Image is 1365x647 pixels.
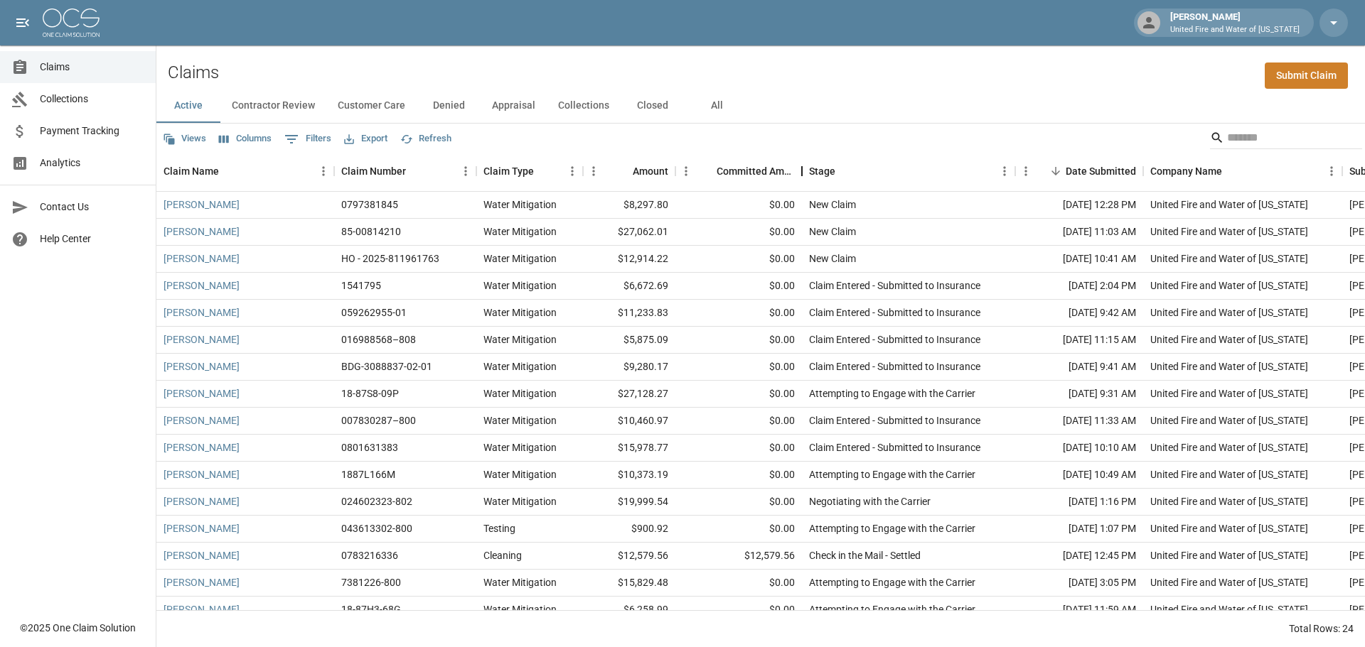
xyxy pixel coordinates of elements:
a: [PERSON_NAME] [164,602,240,616]
a: [PERSON_NAME] [164,332,240,347]
div: Attempting to Engage with the Carrier [809,575,975,589]
div: Claim Name [156,151,334,191]
button: Customer Care [326,89,417,123]
div: United Fire and Water of Louisiana [1150,494,1308,509]
a: [PERSON_NAME] [164,440,240,455]
div: [DATE] 3:05 PM [1015,570,1143,597]
button: Sort [1046,161,1066,181]
div: $10,460.97 [583,408,675,435]
div: 0797381845 [341,197,398,212]
button: Collections [547,89,621,123]
button: Show filters [281,128,335,151]
div: $8,297.80 [583,192,675,219]
div: Testing [483,521,515,535]
div: Water Mitigation [483,332,557,347]
div: United Fire and Water of Louisiana [1150,548,1308,562]
button: Menu [313,161,334,182]
div: New Claim [809,224,856,239]
div: Claim Entered - Submitted to Insurance [809,332,980,347]
div: Company Name [1150,151,1222,191]
div: $27,128.27 [583,381,675,408]
div: Claim Type [483,151,534,191]
div: [PERSON_NAME] [1165,10,1305,36]
div: [DATE] 9:41 AM [1015,354,1143,381]
div: $0.00 [675,327,802,354]
div: 1887L166M [341,467,395,482]
button: Contractor Review [220,89,326,123]
a: [PERSON_NAME] [164,494,240,509]
div: Water Mitigation [483,440,557,455]
div: Stage [809,151,835,191]
span: Analytics [40,156,144,170]
button: Menu [562,161,583,182]
div: Water Mitigation [483,413,557,428]
div: $15,829.48 [583,570,675,597]
div: dynamic tabs [156,89,1365,123]
span: Contact Us [40,200,144,214]
button: Sort [534,161,554,181]
div: $12,579.56 [675,543,802,570]
div: [DATE] 1:07 PM [1015,516,1143,543]
div: Claim Entered - Submitted to Insurance [809,278,980,293]
div: United Fire and Water of Louisiana [1150,602,1308,616]
div: Water Mitigation [483,359,557,374]
div: [DATE] 12:45 PM [1015,543,1143,570]
div: $0.00 [675,462,802,489]
div: $6,258.99 [583,597,675,624]
a: [PERSON_NAME] [164,467,240,482]
a: [PERSON_NAME] [164,305,240,320]
button: Menu [675,161,697,182]
div: 18-87H3-68G [341,602,401,616]
div: $0.00 [675,489,802,516]
div: $11,233.83 [583,300,675,327]
div: United Fire and Water of Louisiana [1150,305,1308,320]
button: Export [341,128,391,150]
div: Water Mitigation [483,278,557,293]
div: $27,062.01 [583,219,675,246]
div: Claim Entered - Submitted to Insurance [809,359,980,374]
div: $0.00 [675,597,802,624]
div: 007830287–800 [341,413,416,428]
div: $10,373.19 [583,462,675,489]
div: 1541795 [341,278,381,293]
button: Menu [583,161,604,182]
div: United Fire and Water of Louisiana [1150,575,1308,589]
div: Cleaning [483,548,522,562]
div: Claim Entered - Submitted to Insurance [809,440,980,455]
div: Claim Number [334,151,476,191]
a: [PERSON_NAME] [164,251,240,266]
span: Help Center [40,232,144,246]
div: New Claim [809,197,856,212]
button: Sort [1222,161,1242,181]
div: [DATE] 11:59 AM [1015,597,1143,624]
div: $0.00 [675,408,802,435]
div: Claim Name [164,151,219,191]
div: 024602323-802 [341,494,412,509]
div: [DATE] 10:49 AM [1015,462,1143,489]
div: United Fire and Water of Louisiana [1150,440,1308,455]
a: [PERSON_NAME] [164,575,240,589]
div: Water Mitigation [483,224,557,239]
div: [DATE] 10:10 AM [1015,435,1143,462]
div: $900.92 [583,516,675,543]
div: Water Mitigation [483,197,557,212]
div: $0.00 [675,435,802,462]
a: [PERSON_NAME] [164,224,240,239]
span: Claims [40,60,144,75]
button: Menu [1321,161,1342,182]
button: Sort [613,161,633,181]
div: New Claim [809,251,856,266]
div: United Fire and Water of Louisiana [1150,251,1308,266]
div: 0783216336 [341,548,398,562]
div: United Fire and Water of Louisiana [1150,467,1308,482]
div: Water Mitigation [483,386,557,401]
div: Date Submitted [1015,151,1143,191]
div: United Fire and Water of Louisiana [1150,359,1308,374]
div: Date Submitted [1066,151,1136,191]
div: Negotiating with the Carrier [809,494,931,509]
div: [DATE] 1:16 PM [1015,489,1143,516]
div: HO - 2025-811961763 [341,251,439,266]
button: Active [156,89,220,123]
div: [DATE] 9:31 AM [1015,381,1143,408]
div: [DATE] 10:41 AM [1015,246,1143,273]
